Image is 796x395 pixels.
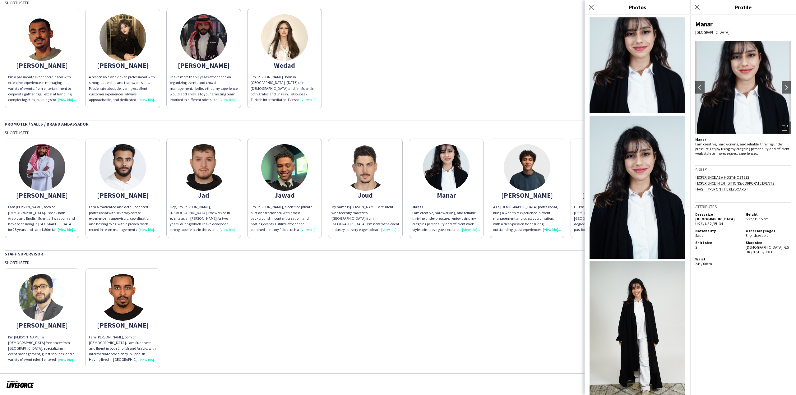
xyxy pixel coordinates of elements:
[695,240,741,245] h5: Shirt size
[695,233,705,238] span: Saudi
[412,204,480,232] p: I am creative, hardworking, and reliable, thriving under pressure. I enjoy using my outgoing pers...
[251,204,318,232] div: I'm [PERSON_NAME], a certified private pilot and freelancer. With a vast background in content cr...
[8,62,76,68] div: [PERSON_NAME]
[695,187,748,191] span: Fast typer on the keyboard
[695,257,741,261] h5: Waist
[695,137,791,156] p: I am creative, hardworking, and reliable, thriving under pressure. I enjoy using my outgoing pers...
[261,14,308,61] img: thumb-66b1e8f8832d0.jpeg
[574,204,642,232] div: Hi! I'm [PERSON_NAME], originally from [DEMOGRAPHIC_DATA], born in [GEOGRAPHIC_DATA]. I hold a Ba...
[412,192,480,198] div: Manar
[8,192,76,198] div: [PERSON_NAME]
[690,3,796,11] h3: Profile
[493,192,561,198] div: [PERSON_NAME]
[19,274,65,321] img: thumb-6839f98166b0b.jpeg
[89,192,157,198] div: [PERSON_NAME]
[695,181,776,186] span: Experience in Exhibitions/Corporate Events
[695,167,791,172] h3: Skills
[695,245,697,250] span: S
[695,41,791,134] img: Crew avatar or photo
[695,212,741,221] h5: Dress size [DEMOGRAPHIC_DATA]
[590,116,685,259] img: Crew photo 868465
[746,245,789,254] span: [DEMOGRAPHIC_DATA]: 6.5 UK / 8.5 US / 39 EU
[331,192,399,198] div: Joud
[746,228,791,233] h5: Other languages
[251,74,318,103] div: I'm [PERSON_NAME] , born in [GEOGRAPHIC_DATA] ([DATE]). I'm [DEMOGRAPHIC_DATA] and I'm fluent in ...
[779,122,791,134] div: Open photos pop-in
[331,204,399,232] div: My name is [PERSON_NAME], a student who recently moved to [GEOGRAPHIC_DATA] from [GEOGRAPHIC_DATA...
[170,74,238,103] div: I have more than 3 years experience on organizing events and crowd management. I believe that my ...
[695,261,712,266] span: 24" / 60cm
[695,221,723,226] span: UK 6 / US 2 / EU 34
[89,74,157,103] p: A responsible and driven professional with strong leadership and teamwork skills. Passionate abou...
[5,260,791,265] div: Shortlisted
[180,144,227,191] img: thumb-677cabd1aaa96.jpeg
[6,380,34,388] img: Powered by Liveforce
[695,175,751,180] span: Experience as a Host/Hostess
[251,62,318,68] div: Wedad
[758,233,768,238] span: Arabic
[99,274,146,321] img: thumb-65edc0a14a65d.jpeg
[342,144,389,191] img: thumb-685fa66bdd8c8.jpeg
[99,14,146,61] img: thumb-685c6dd33f644.jpeg
[8,334,76,363] div: I’m [PERSON_NAME], a [DEMOGRAPHIC_DATA] freelancer from [GEOGRAPHIC_DATA], specializing in event ...
[695,20,791,28] div: Manar
[412,204,423,209] b: Manar
[19,144,65,191] img: thumb-688b9681e9f7d.jpeg
[5,130,791,135] div: Shortlisted
[170,62,238,68] div: [PERSON_NAME]
[261,144,308,191] img: thumb-67548cd15e743.jpeg
[746,233,758,238] span: English ,
[746,217,769,221] span: 5'2" / 157.5 cm
[574,192,642,198] div: [PERSON_NAME]
[251,192,318,198] div: Jawad
[585,3,690,11] h3: Photos
[695,137,706,142] b: Manar
[89,62,157,68] div: [PERSON_NAME]
[170,192,238,198] div: Jad
[8,74,76,103] div: I’m a passionate event coordinator with extensive experience in managing a variety of events, fro...
[89,334,157,363] div: I am [PERSON_NAME], born on [DEMOGRAPHIC_DATA]. I am Sudanese and fluent in both English and Arab...
[89,204,157,232] p: I am a motivated and detail-oriented professional with several years of experience in supervisory...
[180,14,227,61] img: thumb-99f723f3-f3f2-4a91-b280-198fcab221b0.jpg
[99,144,146,191] img: thumb-67040ee91bc4d.jpeg
[19,14,65,61] img: thumb-669f0684da04e.jpg
[170,204,238,232] div: Hey, I’m [PERSON_NAME], [DEMOGRAPHIC_DATA]. I’ve worked in events as an [PERSON_NAME] for two yea...
[746,212,791,217] h5: Height
[8,322,76,328] div: [PERSON_NAME]
[8,204,76,232] div: I am [PERSON_NAME], born on [DEMOGRAPHIC_DATA]. I speak both Arabic and English fluently. I was b...
[695,204,791,209] h3: Attributes
[423,144,470,191] img: thumb-6477419072c9a.jpeg
[746,240,791,245] h5: Shoe size
[89,322,157,328] div: [PERSON_NAME]
[493,204,561,232] div: As a [DEMOGRAPHIC_DATA] professional, I bring a wealth of experience in event management and gues...
[695,228,741,233] h5: Nationality
[504,144,550,191] img: thumb-68365800d1b36.jpeg
[695,30,791,34] div: [GEOGRAPHIC_DATA]
[590,17,685,113] img: Crew photo 0
[5,121,791,127] div: Promoter / Sales / Brand Ambassador
[5,250,791,257] div: Staff Supervisor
